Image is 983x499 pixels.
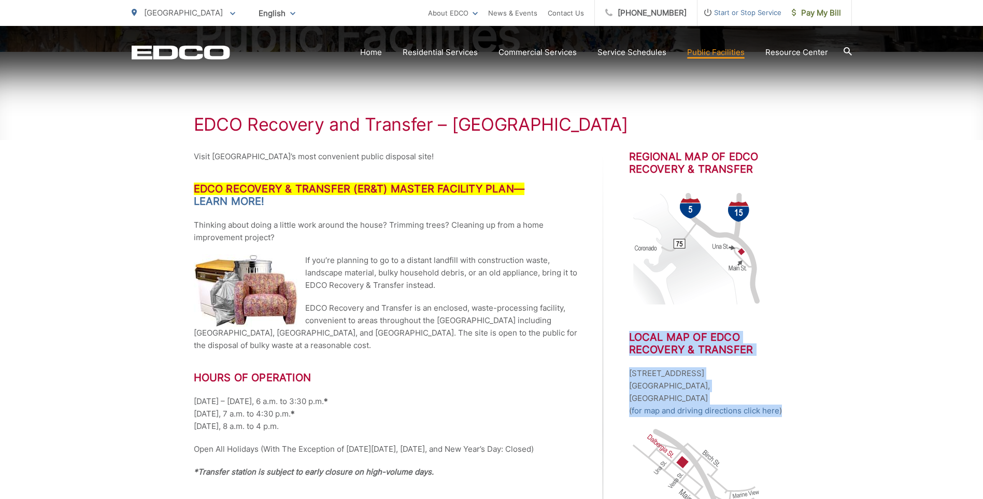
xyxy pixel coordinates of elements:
[629,331,790,356] h2: Local Map of EDCO Recovery & Transfer
[629,150,790,175] h2: Regional Map of EDCO Recovery & Transfer
[687,46,745,59] a: Public Facilities
[194,114,790,135] h1: EDCO Recovery and Transfer – [GEOGRAPHIC_DATA]
[792,7,841,19] span: Pay My Bill
[629,367,790,417] p: [STREET_ADDRESS] [GEOGRAPHIC_DATA], [GEOGRAPHIC_DATA] ( )
[194,395,577,433] p: [DATE] – [DATE], 6 a.m. to 3:30 p.m. [DATE], 7 a.m. to 4:30 p.m. [DATE], 8 a.m. to 4 p.m.
[194,302,577,352] p: EDCO Recovery and Transfer is an enclosed, waste-processing facility, convenient to areas through...
[144,8,223,18] span: [GEOGRAPHIC_DATA]
[765,46,828,59] a: Resource Center
[194,254,297,327] img: Bulky
[428,7,478,19] a: About EDCO
[194,371,577,384] h2: Hours of Operation
[629,187,764,311] img: Recycling
[194,150,577,163] p: Visit [GEOGRAPHIC_DATA]’s most convenient public disposal site!
[194,254,577,292] p: If you’re planning to go to a distant landfill with construction waste, landscape material, bulky...
[194,443,577,455] p: Open All Holidays (With The Exception of [DATE][DATE], [DATE], and New Year’s Day: Closed)
[194,467,434,477] strong: *Transfer station is subject to early closure on high-volume days.
[194,219,577,244] p: Thinking about doing a little work around the house? Trimming trees? Cleaning up from a home impr...
[132,45,230,60] a: EDCD logo. Return to the homepage.
[360,46,382,59] a: Home
[488,7,537,19] a: News & Events
[498,46,577,59] a: Commercial Services
[548,7,584,19] a: Contact Us
[632,405,779,417] a: for map and driving directions click here
[194,183,525,195] span: EDCO Recovery & Transfer (ER&T) Master Facility Plan—
[194,195,265,207] a: LEARN MORE!
[403,46,478,59] a: Residential Services
[251,4,303,22] span: English
[597,46,666,59] a: Service Schedules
